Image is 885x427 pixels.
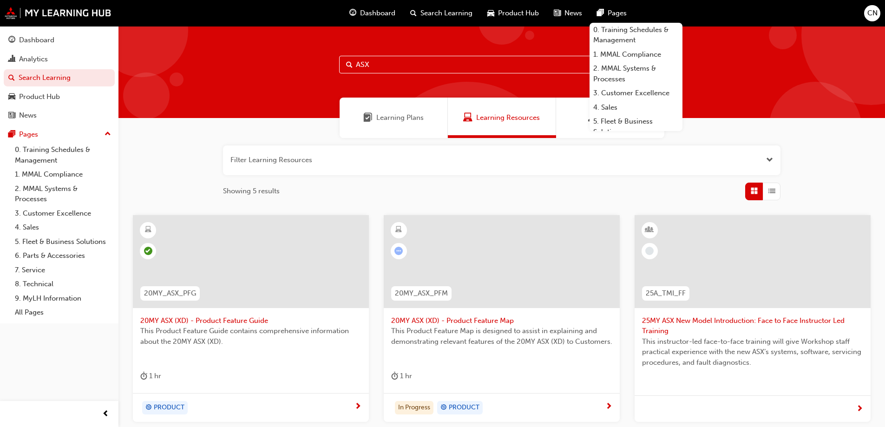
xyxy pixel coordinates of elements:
[645,247,654,255] span: learningRecordVerb_NONE-icon
[420,8,472,19] span: Search Learning
[476,112,540,123] span: Learning Resources
[8,93,15,101] span: car-icon
[564,8,582,19] span: News
[642,315,863,336] span: 25MY ASX New Model Introduction: Face to Face Instructor Led Training
[4,126,115,143] button: Pages
[480,4,546,23] a: car-iconProduct Hub
[4,88,115,105] a: Product Hub
[766,155,773,165] button: Open the filter
[19,129,38,140] div: Pages
[105,128,111,140] span: up-icon
[751,186,758,197] span: Grid
[11,167,115,182] a: 1. MMAL Compliance
[11,206,115,221] a: 3. Customer Excellence
[140,370,147,382] span: duration-icon
[590,47,682,62] a: 1. MMAL Compliance
[11,182,115,206] a: 2. MMAL Systems & Processes
[856,405,863,414] span: next-icon
[140,370,161,382] div: 1 hr
[646,224,653,236] span: learningResourceType_INSTRUCTOR_LED-icon
[19,110,37,121] div: News
[590,114,682,139] a: 5. Fleet & Business Solutions
[768,186,775,197] span: List
[133,215,369,422] a: 20MY_ASX_PFG20MY ASX (XD) - Product Feature GuideThis Product Feature Guide contains comprehensiv...
[349,7,356,19] span: guage-icon
[4,51,115,68] a: Analytics
[11,220,115,235] a: 4. Sales
[556,98,664,138] a: SessionsSessions
[5,7,111,19] img: mmal
[867,8,878,19] span: CN
[384,215,620,422] a: 20MY_ASX_PFM20MY ASX (XD) - Product Feature MapThis Product Feature Map is designed to assist in ...
[590,100,682,115] a: 4. Sales
[487,7,494,19] span: car-icon
[340,98,448,138] a: Learning PlansLearning Plans
[145,224,151,236] span: learningResourceType_ELEARNING-icon
[4,30,115,126] button: DashboardAnalyticsSearch LearningProduct HubNews
[8,74,15,82] span: search-icon
[590,86,682,100] a: 3. Customer Excellence
[19,92,60,102] div: Product Hub
[546,4,590,23] a: news-iconNews
[605,403,612,411] span: next-icon
[590,4,634,23] a: pages-iconPages
[554,7,561,19] span: news-icon
[646,288,686,299] span: 25A_TMI_FF
[19,35,54,46] div: Dashboard
[144,247,152,255] span: learningRecordVerb_COMPLETE-icon
[864,5,880,21] button: CN
[449,402,479,413] span: PRODUCT
[590,61,682,86] a: 2. MMAL Systems & Processes
[395,288,448,299] span: 20MY_ASX_PFM
[11,249,115,263] a: 6. Parts & Accessories
[395,224,402,236] span: learningResourceType_ELEARNING-icon
[342,4,403,23] a: guage-iconDashboard
[363,112,373,123] span: Learning Plans
[391,370,412,382] div: 1 hr
[223,186,280,197] span: Showing 5 results
[4,107,115,124] a: News
[4,32,115,49] a: Dashboard
[597,7,604,19] span: pages-icon
[354,403,361,411] span: next-icon
[8,55,15,64] span: chart-icon
[11,305,115,320] a: All Pages
[8,131,15,139] span: pages-icon
[403,4,480,23] a: search-iconSearch Learning
[11,235,115,249] a: 5. Fleet & Business Solutions
[376,112,424,123] span: Learning Plans
[440,402,447,414] span: target-icon
[391,370,398,382] span: duration-icon
[642,336,863,368] span: This instructor-led face-to-face training will give Workshop staff practical experience with the ...
[11,277,115,291] a: 8. Technical
[360,8,395,19] span: Dashboard
[11,291,115,306] a: 9. MyLH Information
[395,401,433,415] div: In Progress
[11,143,115,167] a: 0. Training Schedules & Management
[635,215,871,422] a: 25A_TMI_FF25MY ASX New Model Introduction: Face to Face Instructor Led TrainingThis instructor-le...
[4,69,115,86] a: Search Learning
[8,112,15,120] span: news-icon
[608,8,627,19] span: Pages
[391,315,612,326] span: 20MY ASX (XD) - Product Feature Map
[154,402,184,413] span: PRODUCT
[140,315,361,326] span: 20MY ASX (XD) - Product Feature Guide
[391,326,612,347] span: This Product Feature Map is designed to assist in explaining and demonstrating relevant features ...
[394,247,403,255] span: learningRecordVerb_ATTEMPT-icon
[145,402,152,414] span: target-icon
[11,263,115,277] a: 7. Service
[102,408,109,420] span: prev-icon
[590,23,682,47] a: 0. Training Schedules & Management
[144,288,196,299] span: 20MY_ASX_PFG
[19,54,48,65] div: Analytics
[448,98,556,138] a: Learning ResourcesLearning Resources
[140,326,361,347] span: This Product Feature Guide contains comprehensive information about the 20MY ASX (XD).
[410,7,417,19] span: search-icon
[463,112,472,123] span: Learning Resources
[8,36,15,45] span: guage-icon
[498,8,539,19] span: Product Hub
[346,59,353,70] span: Search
